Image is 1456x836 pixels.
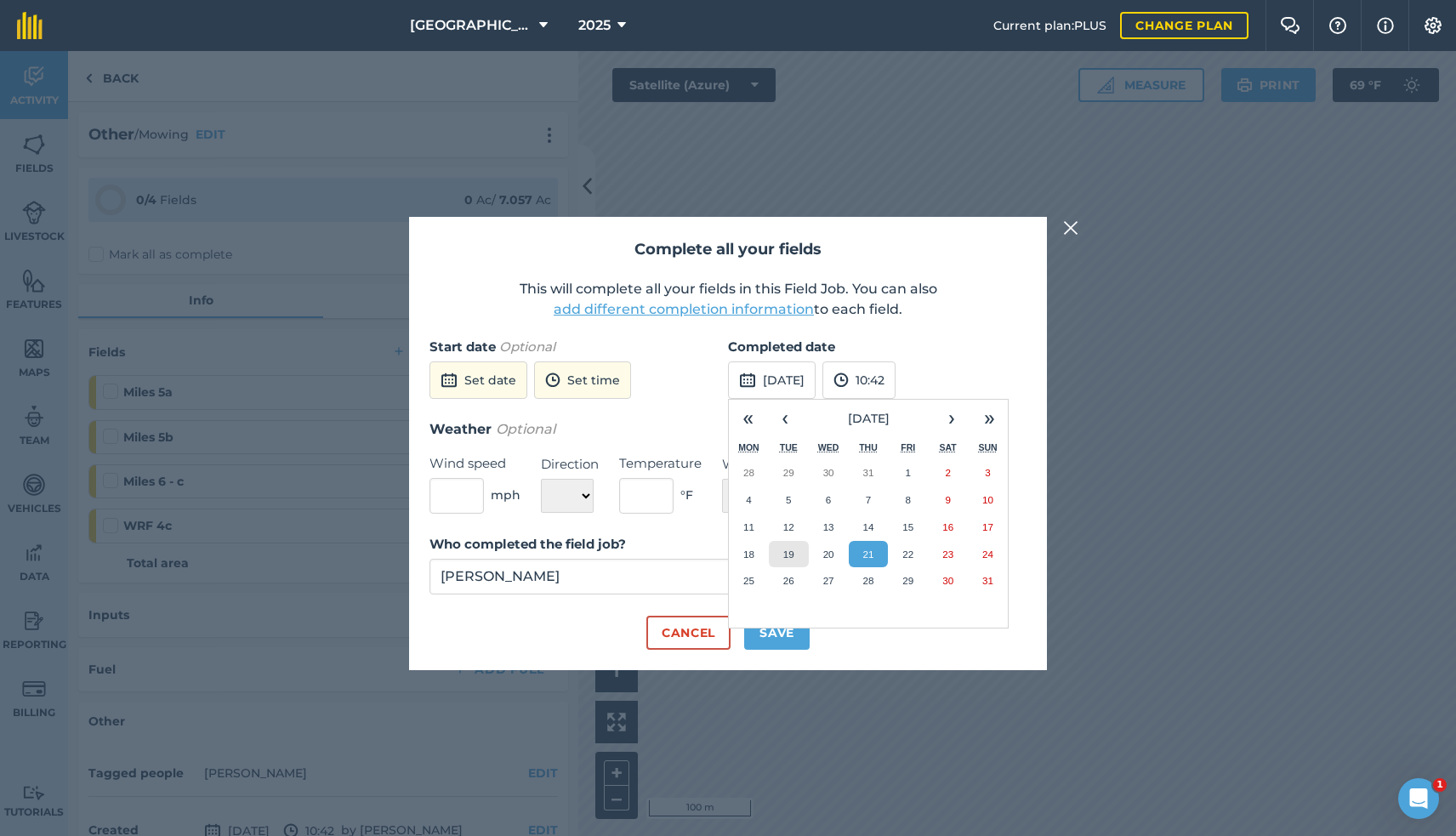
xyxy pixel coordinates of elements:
[578,15,611,36] span: 2025
[849,541,889,568] button: August 21, 2025
[17,12,43,39] img: fieldmargin Logo
[783,467,794,478] abbr: July 29, 2025
[978,442,997,452] abbr: Sunday
[728,361,816,399] button: [DATE]
[968,514,1008,541] button: August 17, 2025
[1433,778,1447,792] span: 1
[823,521,834,532] abbr: August 13, 2025
[1423,17,1443,34] img: A cog icon
[499,338,555,355] em: Optional
[928,567,968,594] button: August 30, 2025
[968,459,1008,486] button: August 3, 2025
[849,567,889,594] button: August 28, 2025
[48,9,76,37] img: Profile image for Daisy
[14,257,327,296] div: Daisy says…
[942,575,953,586] abbr: August 30, 2025
[783,575,794,586] abbr: August 26, 2025
[970,400,1008,437] button: »
[968,486,1008,514] button: August 10, 2025
[849,514,889,541] button: August 14, 2025
[729,514,769,541] button: August 11, 2025
[906,467,911,478] abbr: August 1, 2025
[862,549,873,560] abbr: August 21, 2025
[849,486,889,514] button: August 7, 2025
[968,541,1008,568] button: August 24, 2025
[982,521,993,532] abbr: August 17, 2025
[70,148,192,162] strong: How to add a field
[82,9,119,21] h1: Daisy
[1398,778,1439,819] iframe: Intercom live chat
[14,296,327,637] div: Daisy says…
[429,361,527,399] button: Set date
[985,467,990,478] abbr: August 3, 2025
[53,133,326,178] div: How to add a field
[902,549,913,560] abbr: August 22, 2025
[848,411,890,426] span: [DATE]
[14,24,327,234] div: Operator says…
[14,234,327,257] div: [DATE]
[866,494,871,505] abbr: August 7, 2025
[1377,15,1394,36] img: svg+xml;base64,PHN2ZyB4bWxucz0iaHR0cDovL3d3dy53My5vcmcvMjAwMC9zdmciIHdpZHRoPSIxNyIgaGVpZ2h0PSIxNy...
[53,70,326,133] div: How to invite people to your farm
[783,549,794,560] abbr: August 19, 2025
[823,467,834,478] abbr: July 30, 2025
[429,237,1027,262] h2: Complete all your fields
[14,185,41,212] img: Profile image for Operator
[11,7,43,39] button: go back
[823,549,834,560] abbr: August 20, 2025
[933,400,970,437] button: ›
[744,616,810,650] button: Save
[743,575,754,586] abbr: August 25, 2025
[809,541,849,568] button: August 20, 2025
[729,486,769,514] button: August 4, 2025
[786,494,791,505] abbr: August 5, 2025
[722,454,806,475] label: Weather
[27,322,265,522] div: Thanks for sending in a farm photo - what a great sunset! You should be able to add photos to not...
[888,459,928,486] button: August 1, 2025
[822,361,896,399] button: 10:42
[105,262,136,274] b: Daisy
[993,16,1106,35] span: Current plan : PLUS
[942,521,953,532] abbr: August 16, 2025
[902,521,913,532] abbr: August 15, 2025
[862,575,873,586] abbr: August 28, 2025
[729,567,769,594] button: August 25, 2025
[82,259,100,276] img: Profile image for Daisy
[266,7,299,39] button: Home
[541,454,599,475] label: Direction
[743,521,754,532] abbr: August 11, 2025
[769,459,809,486] button: July 29, 2025
[982,549,993,560] abbr: August 24, 2025
[902,575,913,586] abbr: August 29, 2025
[545,370,560,390] img: svg+xml;base64,PD94bWwgdmVyc2lvbj0iMS4wIiBlbmNvZGluZz0idXRmLTgiPz4KPCEtLSBHZW5lcmF0b3I6IEFkb2JlIE...
[53,178,326,219] a: More in the Help Center
[968,567,1008,594] button: August 31, 2025
[292,550,319,577] button: Send a message…
[491,486,520,504] span: mph
[888,486,928,514] button: August 8, 2025
[729,459,769,486] button: July 28, 2025
[27,306,265,323] div: Hi [PERSON_NAME],
[833,370,849,390] img: svg+xml;base64,PD94bWwgdmVyc2lvbj0iMS4wIiBlbmNvZGluZz0idXRmLTgiPz4KPCEtLSBHZW5lcmF0b3I6IEFkb2JlIE...
[54,557,67,571] button: Gif picker
[729,541,769,568] button: August 18, 2025
[888,541,928,568] button: August 22, 2025
[769,514,809,541] button: August 12, 2025
[862,467,873,478] abbr: July 31, 2025
[859,442,878,452] abbr: Thursday
[739,370,756,390] img: svg+xml;base64,PD94bWwgdmVyc2lvbj0iMS4wIiBlbmNvZGluZz0idXRmLTgiPz4KPCEtLSBHZW5lcmF0b3I6IEFkb2JlIE...
[429,338,496,355] strong: Start date
[646,616,731,650] button: Cancel
[945,467,950,478] abbr: August 2, 2025
[299,7,329,37] div: Close
[429,536,626,552] strong: Who completed the field job?
[534,361,631,399] button: Set time
[928,514,968,541] button: August 16, 2025
[809,514,849,541] button: August 13, 2025
[429,453,520,474] label: Wind speed
[738,442,759,452] abbr: Monday
[769,567,809,594] button: August 26, 2025
[729,400,766,437] button: «
[804,400,933,437] button: [DATE]
[105,260,258,276] div: joined the conversation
